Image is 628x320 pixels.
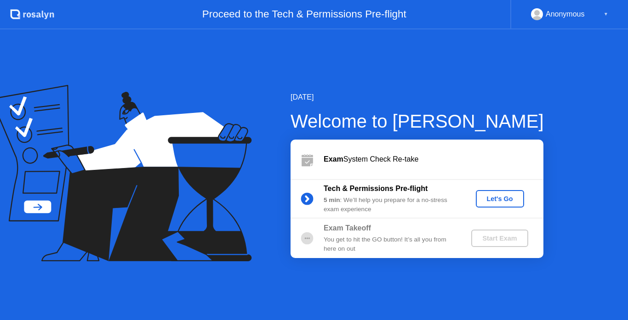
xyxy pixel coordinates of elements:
[476,190,524,208] button: Let's Go
[324,185,428,192] b: Tech & Permissions Pre-flight
[324,196,456,214] div: : We’ll help you prepare for a no-stress exam experience
[604,8,608,20] div: ▼
[546,8,585,20] div: Anonymous
[324,155,343,163] b: Exam
[291,92,544,103] div: [DATE]
[324,224,371,232] b: Exam Takeoff
[324,196,340,203] b: 5 min
[480,195,520,202] div: Let's Go
[471,230,528,247] button: Start Exam
[291,107,544,135] div: Welcome to [PERSON_NAME]
[324,235,456,254] div: You get to hit the GO button! It’s all you from here on out
[324,154,543,165] div: System Check Re-take
[475,235,524,242] div: Start Exam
